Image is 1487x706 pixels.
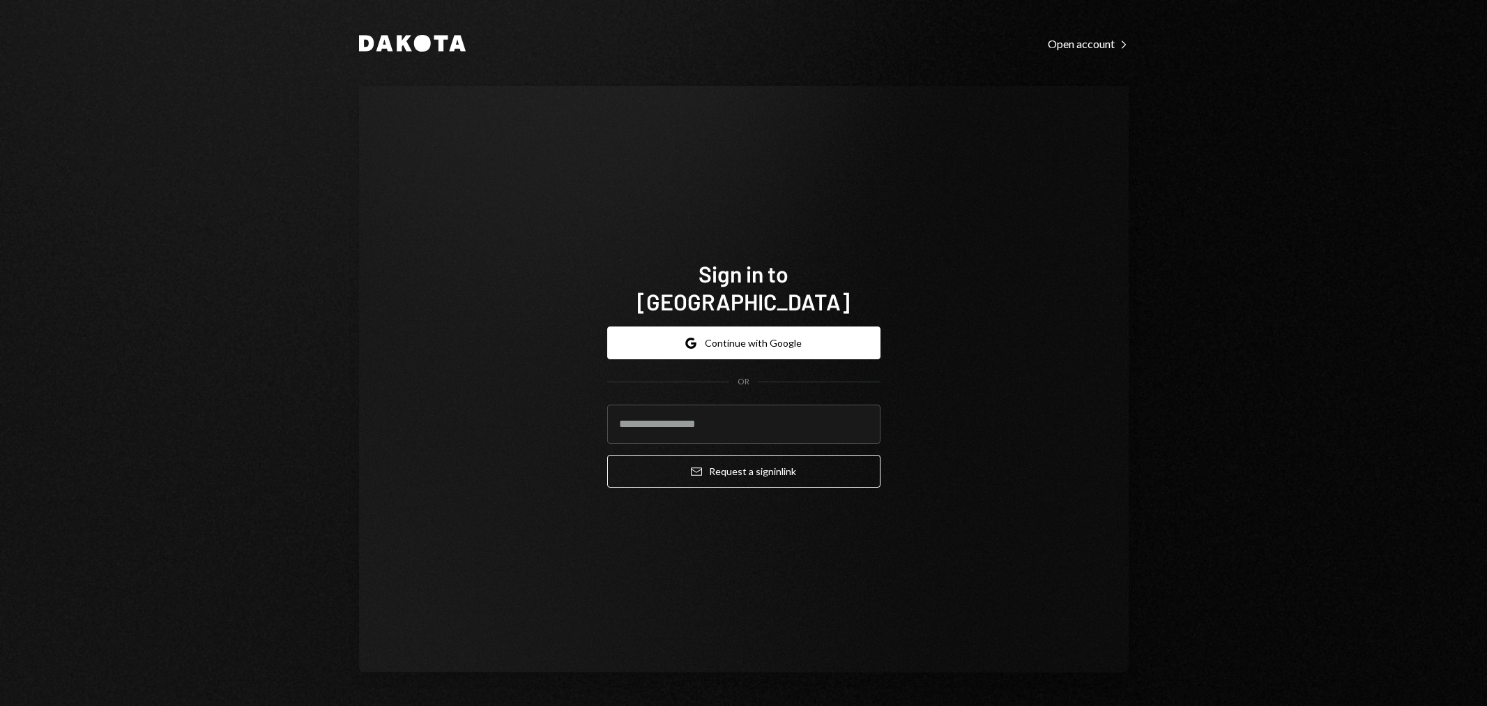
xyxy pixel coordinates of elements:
[1048,37,1129,51] div: Open account
[738,376,749,388] div: OR
[607,260,880,315] h1: Sign in to [GEOGRAPHIC_DATA]
[607,326,880,359] button: Continue with Google
[607,455,880,488] button: Request a signinlink
[1048,36,1129,51] a: Open account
